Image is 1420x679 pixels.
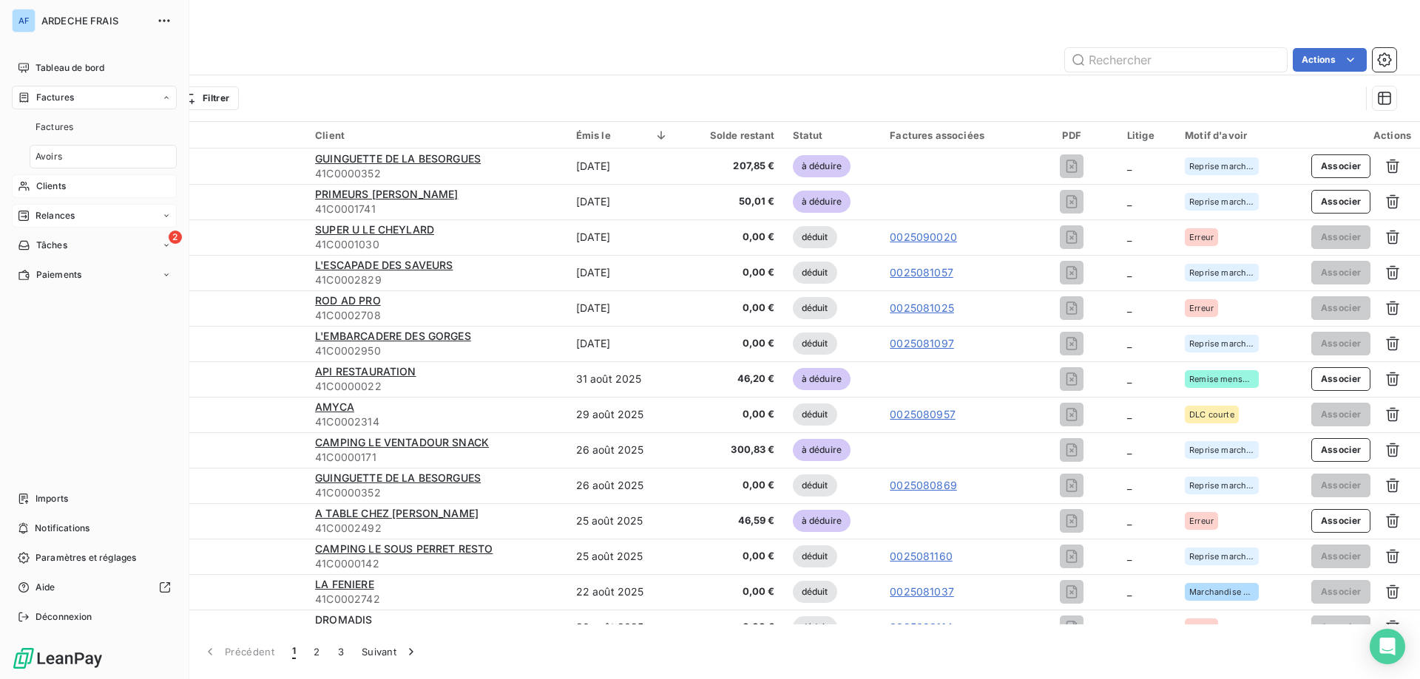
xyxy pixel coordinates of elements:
span: GUINGUETTE DE LA BESORGUES [315,152,481,165]
span: 41C0000352 [315,166,558,181]
div: Motif d'avoir [1185,129,1293,141]
div: Factures associées [890,129,1016,141]
span: 41C0002829 [315,273,558,287]
button: Associer [1311,296,1371,320]
span: Imports [35,492,68,505]
span: _ [1127,514,1132,527]
button: Associer [1311,474,1371,497]
a: 0025080869 [890,478,957,493]
span: _ [1127,231,1132,243]
button: Associer [1311,403,1371,426]
span: Remise mensuelle [1189,375,1254,383]
span: 41C0002950 [315,344,558,358]
span: 41C0002742 [315,592,558,607]
span: _ [1127,550,1132,562]
span: 46,20 € [686,372,775,386]
span: PRIMEURS [PERSON_NAME] [315,188,458,200]
button: Associer [1311,545,1371,568]
span: 0,00 € [686,620,775,635]
button: Associer [1311,261,1371,284]
td: [DATE] [567,290,677,326]
span: Marchandise manquante [1189,587,1254,596]
td: [DATE] [567,149,677,184]
span: à déduire [793,439,851,461]
span: _ [1127,443,1132,456]
span: 1 [292,644,296,659]
button: 2 [305,636,328,667]
span: 41C0002492 [315,521,558,536]
td: 25 août 2025 [567,539,677,574]
span: _ [1127,585,1132,598]
td: 26 août 2025 [567,468,677,503]
td: 31 août 2025 [567,361,677,397]
span: Notifications [35,522,89,535]
button: 3 [329,636,353,667]
span: déduit [793,332,837,355]
span: 41C0000022 [315,379,558,394]
span: déduit [793,545,837,567]
td: [DATE] [567,255,677,290]
span: à déduire [793,155,851,177]
span: déduit [793,474,837,497]
span: 41C0000352 [315,485,558,500]
span: Reprise marchandise(s) [1189,552,1254,561]
span: SUPER U LE CHEYLARD [315,223,434,236]
span: _ [1127,372,1132,385]
span: L'ESCAPADE DES SAVEURS [315,259,453,271]
span: ROD AD PRO [315,294,381,307]
span: déduit [793,581,837,603]
span: Erreur [1189,516,1214,525]
td: [DATE] [567,219,677,255]
span: DLC courte [1189,410,1234,419]
button: Associer [1311,509,1371,533]
span: Paramètres et réglages [35,551,136,564]
span: Aide [35,581,55,594]
span: Reprise marchandise(s) [1189,446,1254,454]
span: 300,83 € [686,443,775,457]
span: 0,00 € [686,584,775,599]
span: Déconnexion [35,610,92,624]
span: L'EMBARCADERE DES GORGES [315,330,471,342]
div: Actions [1311,129,1411,141]
span: A TABLE CHEZ [PERSON_NAME] [315,507,479,519]
span: 41C0000171 [315,450,558,465]
span: _ [1127,337,1132,349]
span: _ [1127,160,1132,172]
button: Associer [1311,154,1371,178]
div: Litige [1127,129,1167,141]
button: Associer [1311,438,1371,462]
button: Précédent [194,636,283,667]
td: 25 août 2025 [567,503,677,539]
span: Reprise marchandise(s) [1189,268,1254,277]
span: ARDECHE FRAIS [41,15,148,27]
span: à déduire [793,510,851,532]
div: Émis le [576,129,669,141]
span: Erreur [1189,623,1214,632]
a: 0025080114 [890,620,953,635]
span: Avoirs [35,150,62,163]
span: 0,00 € [686,301,775,315]
span: API RESTAURATION [315,365,416,378]
span: 0,00 € [686,230,775,245]
span: 41C0002314 [315,414,558,429]
span: Tâches [36,239,67,252]
td: 29 août 2025 [567,397,677,432]
a: 0025081160 [890,549,953,564]
span: déduit [793,616,837,638]
span: Factures [35,120,73,134]
span: 2 [169,231,182,244]
span: 41C0000142 [315,556,558,571]
span: à déduire [793,191,851,213]
span: Reprise marchandise(s) [1189,162,1254,171]
span: CAMPING LE SOUS PERRET RESTO [315,542,493,555]
span: LA FENIERE [315,578,374,590]
span: _ [1127,195,1132,208]
span: 41C0002708 [315,308,558,323]
div: Client [315,129,558,141]
button: Associer [1311,580,1371,604]
div: Statut [793,129,873,141]
span: _ [1127,301,1132,314]
td: [DATE] [567,184,677,219]
span: Reprise marchandise(s) [1189,197,1254,206]
td: 20 août 2025 [567,610,677,645]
